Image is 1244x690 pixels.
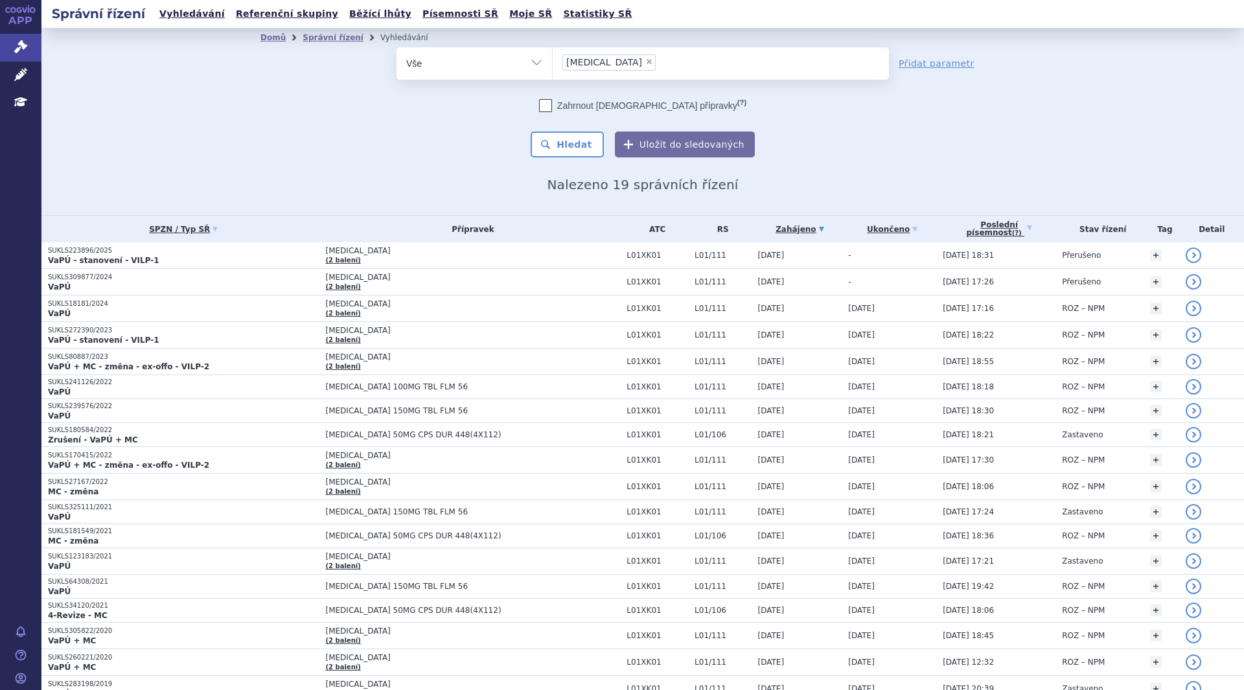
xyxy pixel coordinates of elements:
[326,461,361,468] a: (2 balení)
[326,336,361,343] a: (2 balení)
[1062,658,1105,667] span: ROZ – NPM
[943,557,994,566] span: [DATE] 17:21
[627,430,688,439] span: L01XK01
[758,482,785,491] span: [DATE]
[627,557,688,566] span: L01XK01
[615,132,755,157] button: Uložit do sledovaných
[848,606,875,615] span: [DATE]
[660,54,667,70] input: [MEDICAL_DATA]
[1150,555,1162,567] a: +
[695,455,751,465] span: L01/111
[1186,504,1201,520] a: detail
[326,606,621,615] span: [MEDICAL_DATA] 50MG CPS DUR 448(4X112)
[627,251,688,260] span: L01XK01
[1179,216,1244,242] th: Detail
[1150,303,1162,314] a: +
[620,216,688,242] th: ATC
[326,382,621,391] span: [MEDICAL_DATA] 100MG TBL FLM 56
[303,33,363,42] a: Správní řízení
[848,357,875,366] span: [DATE]
[899,57,974,70] a: Přidat parametr
[848,658,875,667] span: [DATE]
[848,631,875,640] span: [DATE]
[260,33,286,42] a: Domů
[1150,429,1162,441] a: +
[758,277,785,286] span: [DATE]
[531,132,604,157] button: Hledat
[848,430,875,439] span: [DATE]
[48,461,209,470] strong: VaPÚ + MC - změna - ex-offo - VILP-2
[943,382,994,391] span: [DATE] 18:18
[1062,430,1103,439] span: Zastaveno
[326,663,361,671] a: (2 balení)
[758,557,785,566] span: [DATE]
[943,531,994,540] span: [DATE] 18:36
[1186,354,1201,369] a: detail
[48,309,71,318] strong: VaPÚ
[943,277,994,286] span: [DATE] 17:26
[1150,381,1162,393] a: +
[695,430,751,439] span: L01/106
[547,177,738,192] span: Nalezeno 19 správních řízení
[1186,247,1201,263] a: detail
[326,637,361,644] a: (2 balení)
[559,5,636,23] a: Statistiky SŘ
[1186,603,1201,618] a: detail
[326,562,361,569] a: (2 balení)
[48,402,319,411] p: SUKLS239576/2022
[1186,403,1201,419] a: detail
[48,451,319,460] p: SUKLS170415/2022
[848,531,875,540] span: [DATE]
[1150,329,1162,341] a: +
[48,527,319,536] p: SUKLS181549/2021
[48,336,159,345] strong: VaPÚ - stanovení - VILP-1
[848,220,936,238] a: Ukončeno
[505,5,556,23] a: Moje SŘ
[326,310,361,317] a: (2 balení)
[1062,606,1105,615] span: ROZ – NPM
[758,658,785,667] span: [DATE]
[758,430,785,439] span: [DATE]
[48,378,319,387] p: SUKLS241126/2022
[1062,631,1105,640] span: ROZ – NPM
[48,627,319,636] p: SUKLS305822/2020
[848,557,875,566] span: [DATE]
[539,99,746,112] label: Zahrnout [DEMOGRAPHIC_DATA] přípravky
[48,512,71,522] strong: VaPÚ
[627,330,688,339] span: L01XK01
[48,282,71,292] strong: VaPÚ
[943,406,994,415] span: [DATE] 18:30
[758,507,785,516] span: [DATE]
[48,435,138,444] strong: Zrušení - VaPÚ + MC
[380,28,445,47] li: Vyhledávání
[1062,330,1105,339] span: ROZ – NPM
[345,5,415,23] a: Běžící lhůty
[1150,405,1162,417] a: +
[48,299,319,308] p: SUKLS18181/2024
[41,5,155,23] h2: Správní řízení
[943,304,994,313] span: [DATE] 17:16
[695,507,751,516] span: L01/111
[627,582,688,591] span: L01XK01
[848,277,851,286] span: -
[695,330,751,339] span: L01/111
[326,246,621,255] span: [MEDICAL_DATA]
[326,430,621,439] span: [MEDICAL_DATA] 50MG CPS DUR 448(4X112)
[326,488,361,495] a: (2 balení)
[695,277,751,286] span: L01/111
[48,256,159,265] strong: VaPÚ - stanovení - VILP-1
[326,326,621,335] span: [MEDICAL_DATA]
[758,220,842,238] a: Zahájeno
[1186,553,1201,569] a: detail
[758,582,785,591] span: [DATE]
[737,98,746,107] abbr: (?)
[1062,531,1105,540] span: ROZ – NPM
[758,304,785,313] span: [DATE]
[1062,557,1103,566] span: Zastaveno
[1186,628,1201,643] a: detail
[943,658,994,667] span: [DATE] 12:32
[326,406,621,415] span: [MEDICAL_DATA] 150MG TBL FLM 56
[758,606,785,615] span: [DATE]
[48,552,319,561] p: SUKLS123183/2021
[627,658,688,667] span: L01XK01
